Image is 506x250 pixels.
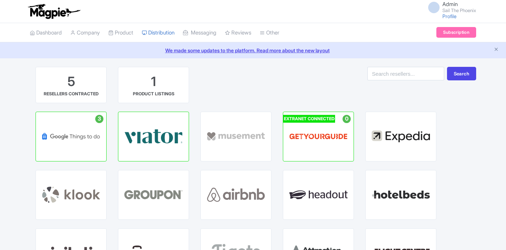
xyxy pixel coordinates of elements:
button: Search [447,67,476,80]
span: Admin [442,1,458,7]
a: Messaging [183,23,216,43]
a: 1 PRODUCT LISTINGS [118,67,189,103]
a: Subscription [436,27,476,38]
a: 5 RESELLERS CONTRACTED [36,67,107,103]
div: RESELLERS CONTRACTED [44,91,98,97]
a: Product [108,23,133,43]
a: Distribution [142,23,174,43]
a: Reviews [225,23,251,43]
div: 1 [151,73,156,91]
a: Other [260,23,279,43]
a: 3 [36,112,107,161]
a: Profile [442,13,457,19]
a: EXTRANET CONNECTED 0 [283,112,354,161]
div: PRODUCT LISTINGS [133,91,174,97]
img: logo-ab69f6fb50320c5b225c76a69d11143b.png [26,4,81,19]
a: Admin Sail The Phoenix [424,1,476,13]
div: 5 [68,73,75,91]
small: Sail The Phoenix [442,8,476,13]
a: Company [70,23,100,43]
a: We made some updates to the platform. Read more about the new layout [4,47,502,54]
button: Close announcement [494,46,499,54]
a: Dashboard [30,23,62,43]
input: Search resellers... [367,67,444,80]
